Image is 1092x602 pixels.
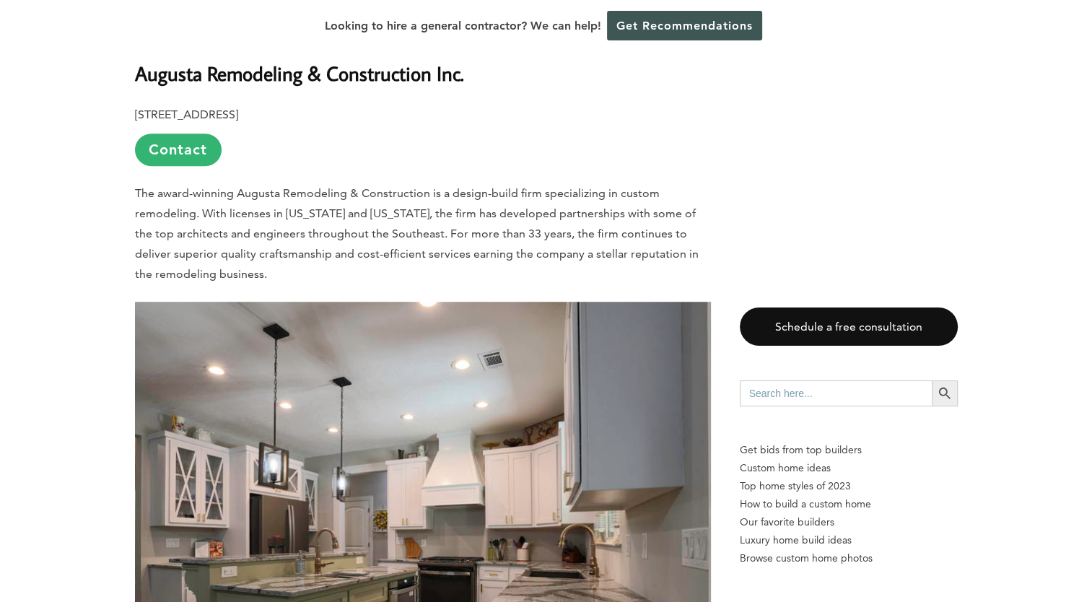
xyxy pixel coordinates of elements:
a: Contact [135,134,222,166]
a: Get Recommendations [607,11,762,40]
a: Custom home ideas [740,459,958,477]
p: Get bids from top builders [740,441,958,459]
a: Top home styles of 2023 [740,477,958,495]
a: Our favorite builders [740,513,958,531]
a: Browse custom home photos [740,549,958,567]
input: Search here... [740,380,932,406]
span: The award-winning Augusta Remodeling & Construction is a design-build firm specializing in custom... [135,186,699,281]
svg: Search [937,385,953,401]
a: Schedule a free consultation [740,307,958,346]
iframe: Drift Widget Chat Controller [816,499,1075,585]
b: [STREET_ADDRESS] [135,108,238,121]
b: Augusta Remodeling & Construction Inc. [135,61,464,86]
a: Luxury home build ideas [740,531,958,549]
a: How to build a custom home [740,495,958,513]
